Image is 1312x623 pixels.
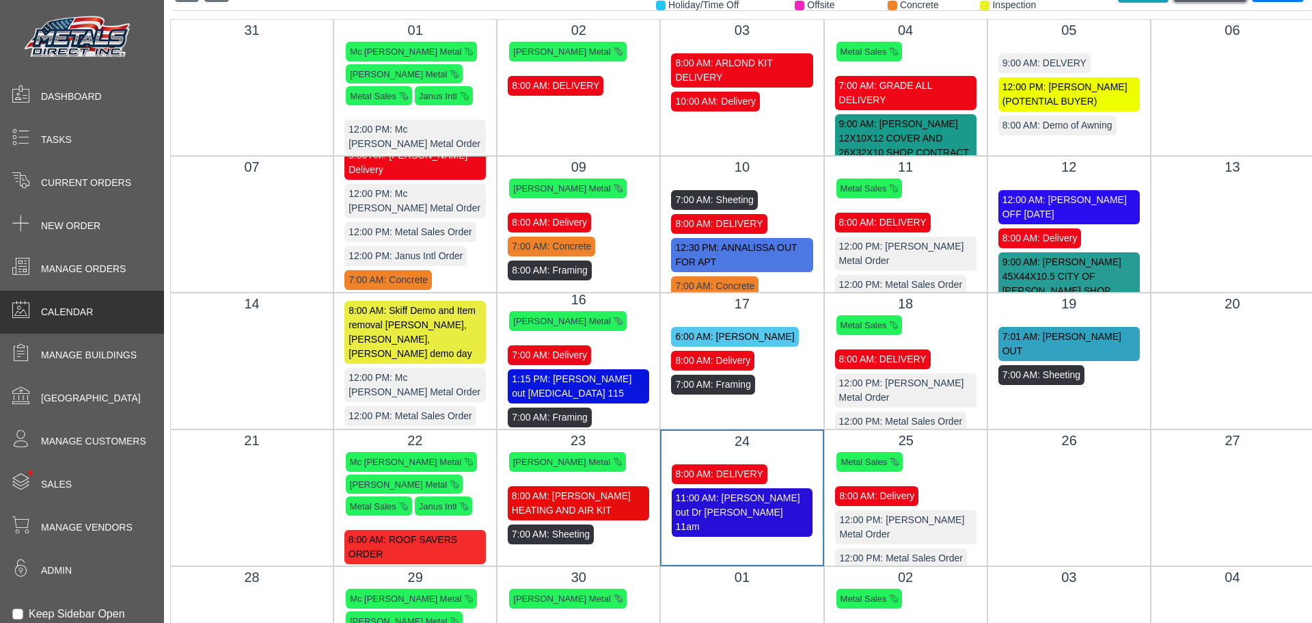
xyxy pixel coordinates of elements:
div: 11:00 AM: [PERSON_NAME] out Dr [PERSON_NAME] 11am [672,488,813,537]
span: Metal Sales [840,457,887,467]
span: Dashboard [41,90,102,104]
span: Sales [41,477,72,492]
span: [GEOGRAPHIC_DATA] [41,391,141,406]
span: [PERSON_NAME] Metal [513,183,610,194]
div: 7:00 AM: Delivery [508,345,591,365]
div: 12:00 PM: [PERSON_NAME] (POTENTIAL BUYER) [998,77,1140,111]
div: 22 [344,430,486,451]
span: Metal Sales [350,91,396,101]
div: 12:00 PM: Janus Intl Order [344,246,467,266]
div: 04 [1162,567,1303,587]
div: 8:00 AM: Delivery [671,351,754,371]
div: 29 [344,567,486,587]
div: 8:00 AM: ARLOND KIT DELIVERY [671,53,812,88]
span: Tasks [41,133,72,147]
div: 9:00 AM: [PERSON_NAME] 45X44X10.5 CITY OF [PERSON_NAME] SHOP CONTRACT [DATE] (DUE: [DATE]) [998,252,1140,330]
div: 9:00 AM: [PERSON_NAME] Delivery [344,146,486,180]
div: 01 [671,567,812,587]
img: Metals Direct Inc Logo [20,12,137,63]
div: 04 [835,20,976,40]
div: 02 [508,20,649,40]
span: Metal Sales [840,594,887,604]
div: 12:00 PM: [PERSON_NAME] Metal Order [835,373,976,408]
div: 7:00 AM: Framing [508,408,592,427]
div: 7:01 AM: [PERSON_NAME] OUT [998,327,1140,361]
span: Mc [PERSON_NAME] Metal [350,594,461,604]
div: 9:00 AM: [PERSON_NAME] 12X10X12 COVER AND 26X32X10 SHOP CONTRACT [DATE] (DUE [DATE]) [835,114,976,177]
div: 8:00 AM: DELIVERY [672,464,767,484]
span: Manage Orders [41,262,126,276]
span: [PERSON_NAME] Metal [350,69,447,79]
div: 8:00 AM: DELIVERY [835,213,931,233]
span: Metal Sales [840,47,887,57]
div: 12:00 PM: Mc [PERSON_NAME] Metal Order [344,368,486,402]
div: 25 [835,430,976,451]
div: 21 [181,430,323,451]
div: 12:00 PM: Metal Sales Order [344,406,476,426]
div: 12:00 PM: Metal Sales Order [835,412,967,432]
div: 05 [998,20,1140,40]
span: [PERSON_NAME] Metal [513,316,610,326]
span: • [13,451,48,495]
label: Keep Sidebar Open [29,606,125,622]
div: 8:00 AM: Skiff Demo and Item removal [PERSON_NAME],[PERSON_NAME],[PERSON_NAME] demo day [344,301,486,364]
div: 16 [508,289,649,310]
span: Current Orders [41,176,131,190]
span: Manage Customers [41,434,146,449]
span: Janus Intl [419,91,457,101]
div: 03 [998,567,1140,587]
div: 7:00 AM: Concrete [508,237,595,256]
div: 12:00 PM: Mc [PERSON_NAME] Metal Order [344,184,486,218]
div: 7:00 AM: Concrete [344,270,432,290]
div: 23 [508,430,649,451]
div: 10:00 AM: Delivery [671,92,760,111]
div: 8:00 AM: Demo of Awning [998,116,1117,135]
div: 01 [344,20,486,40]
div: 8:00 AM: Delivery [835,486,918,506]
div: 12:30 PM: ANNALISSA OUT FOR APT [671,238,812,272]
span: Metal Sales [350,501,396,512]
div: 7:00 AM: GRADE ALL DELIVERY [835,76,976,110]
span: Janus Intl [419,501,457,512]
span: [PERSON_NAME] Metal [350,479,447,490]
div: 10 [671,157,812,177]
div: 26 [998,430,1140,451]
div: 8:00 AM: Framing [508,261,592,280]
div: 8:00 AM: [PERSON_NAME] HEATING AND AIR KIT [508,486,649,520]
div: 8:00 AM: DELIVERY [508,76,603,96]
div: 19 [998,293,1140,314]
div: 8:00 AM: DELIVERY [835,349,931,369]
div: 11 [835,157,976,177]
div: 7:00 AM: Sheeting [671,190,757,210]
span: Manage Vendors [41,520,133,535]
span: Mc [PERSON_NAME] Metal [350,47,461,57]
div: 12:00 PM: [PERSON_NAME] Metal Order [835,237,976,271]
span: New Order [41,219,100,233]
div: 8:00 AM: Delivery [998,228,1082,248]
div: 30 [508,567,649,587]
span: Metal Sales [840,183,887,194]
div: 6:00 AM: [PERSON_NAME] [671,327,798,347]
div: 07 [181,157,323,177]
div: 8:00 AM: ROOF SAVERS ORDER [344,530,486,564]
div: 1:15 PM: [PERSON_NAME] out [MEDICAL_DATA] 115 [508,369,649,403]
div: 12:00 PM: Metal Sales Order [835,275,967,295]
span: Mc [PERSON_NAME] Metal [350,457,461,467]
div: 8:00 AM: Delivery [508,213,591,233]
span: Admin [41,564,72,578]
div: 12:00 PM: [PERSON_NAME] Metal Order [835,510,976,544]
div: 02 [835,567,976,587]
div: 31 [181,20,323,40]
div: 12:00 AM: [PERSON_NAME] OFF [DATE] [998,190,1140,224]
div: 06 [1162,20,1303,40]
div: 7:00 AM: Framing [671,375,755,395]
div: 7:00 AM: Sheeting [998,365,1084,385]
div: 03 [671,20,812,40]
div: 09 [508,157,649,177]
div: 13 [1162,157,1303,177]
span: [PERSON_NAME] Metal [513,457,610,467]
span: [PERSON_NAME] Metal [513,47,610,57]
div: 20 [1162,293,1303,314]
div: 12:00 PM: Metal Sales Order [344,222,476,242]
span: Manage Buildings [41,348,137,362]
